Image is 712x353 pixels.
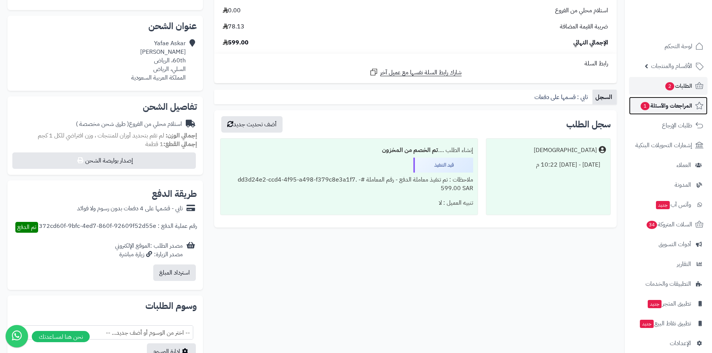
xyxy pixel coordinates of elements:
span: الطلبات [665,81,692,91]
span: جديد [640,320,654,328]
div: [DEMOGRAPHIC_DATA] [534,146,597,155]
span: -- اختر من الوسوم أو أضف جديد... -- [13,325,193,340]
a: وآتس آبجديد [629,196,708,214]
a: تطبيق نقاط البيعجديد [629,315,708,332]
div: [DATE] - [DATE] 10:22 م [491,158,606,172]
a: المدونة [629,176,708,194]
span: شارك رابط السلة نفسها مع عميل آخر [380,68,462,77]
div: رابط السلة [217,59,614,68]
button: إصدار بوليصة الشحن [12,152,196,169]
span: 0.00 [223,6,241,15]
span: وآتس آب [655,199,691,210]
button: أضف تحديث جديد [221,116,283,133]
div: تابي - قسّمها على 4 دفعات بدون رسوم ولا فوائد [77,204,183,213]
span: ضريبة القيمة المضافة [560,22,608,31]
span: إشعارات التحويلات البنكية [635,140,692,151]
span: 599.00 [223,38,249,47]
span: لم تقم بتحديد أوزان للمنتجات ، وزن افتراضي للكل 1 كجم [38,131,164,140]
span: الأقسام والمنتجات [651,61,692,71]
button: استرداد المبلغ [153,264,196,281]
span: أدوات التسويق [659,239,691,250]
a: السجل [592,90,617,105]
h2: طريقة الدفع [152,189,197,198]
div: قيد التنفيذ [413,158,473,173]
small: 1 قطعة [145,140,197,149]
span: ( طرق شحن مخصصة ) [76,120,129,128]
div: Yafae Askar [PERSON_NAME] 60th، الرياض السلي، الرياض المملكة العربية السعودية [131,39,186,82]
span: تم الدفع [17,223,36,232]
span: التقارير [677,259,691,269]
span: -- اختر من الوسوم أو أضف جديد... -- [14,326,193,340]
a: التطبيقات والخدمات [629,275,708,293]
div: استلام محلي من الفروع [76,120,182,128]
span: العملاء [676,160,691,170]
a: المراجعات والأسئلة1 [629,97,708,115]
span: المدونة [675,180,691,190]
div: مصدر الطلب :الموقع الإلكتروني [115,242,183,259]
span: 2 [665,82,675,91]
span: طلبات الإرجاع [662,120,692,131]
h3: سجل الطلب [566,120,611,129]
a: الطلبات2 [629,77,708,95]
a: أدوات التسويق [629,235,708,253]
div: مصدر الزيارة: زيارة مباشرة [115,250,183,259]
div: ملاحظات : تم تنفيذ معاملة الدفع - رقم المعاملة #dd3d24e2-ccd4-4f95-a498-f379c8e3a1f7. - 599.00 SAR [225,173,473,196]
b: تم الخصم من المخزون [382,146,438,155]
a: شارك رابط السلة نفسها مع عميل آخر [369,68,462,77]
span: المراجعات والأسئلة [640,100,692,111]
a: طلبات الإرجاع [629,117,708,134]
strong: إجمالي الوزن: [166,131,197,140]
span: التطبيقات والخدمات [645,279,691,289]
span: الإجمالي النهائي [573,38,608,47]
span: الإعدادات [670,338,691,349]
a: العملاء [629,156,708,174]
span: 78.13 [223,22,244,31]
div: رقم عملية الدفع : 372cd60f-9bfc-4ed7-860f-92609f52d55e [39,222,197,233]
span: السلات المتروكة [646,219,692,230]
div: تنبيه العميل : لا [225,196,473,210]
h2: تفاصيل الشحن [13,102,197,111]
span: 34 [646,220,657,229]
span: 1 [640,102,650,111]
a: إشعارات التحويلات البنكية [629,136,708,154]
span: لوحة التحكم [665,41,692,52]
span: تطبيق نقاط البيع [639,318,691,329]
strong: إجمالي القطع: [163,140,197,149]
span: تطبيق المتجر [647,298,691,309]
a: لوحة التحكم [629,37,708,55]
img: logo-2.png [661,12,705,27]
div: إنشاء الطلب .... [225,143,473,158]
a: السلات المتروكة34 [629,216,708,233]
span: جديد [648,300,662,308]
span: جديد [656,201,670,209]
span: استلام محلي من الفروع [555,6,608,15]
a: التقارير [629,255,708,273]
h2: عنوان الشحن [13,22,197,31]
h2: وسوم الطلبات [13,301,197,310]
a: تطبيق المتجرجديد [629,295,708,313]
a: الإعدادات [629,334,708,352]
a: تابي : قسمها على دفعات [531,90,592,105]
